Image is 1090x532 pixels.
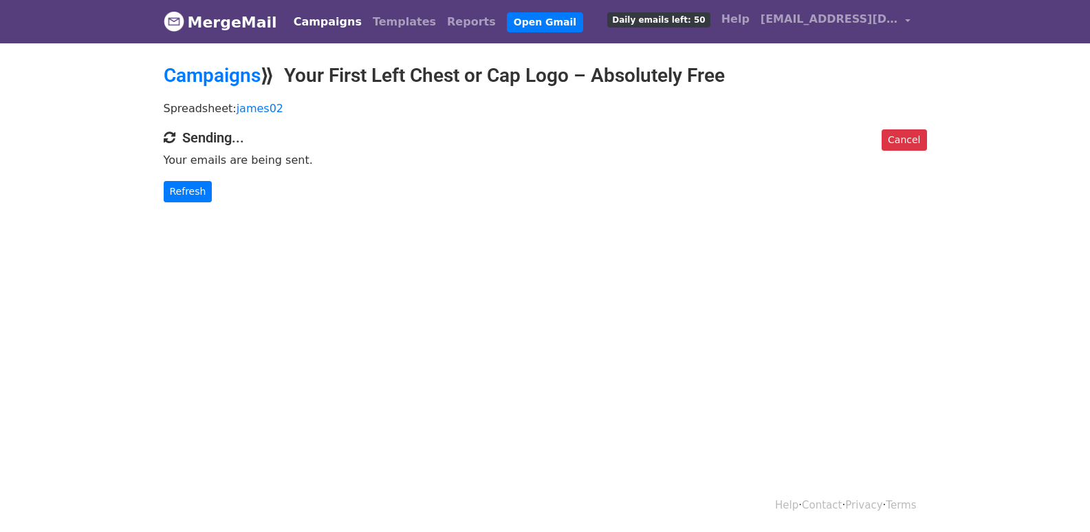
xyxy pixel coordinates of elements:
[288,8,367,36] a: Campaigns
[802,499,842,511] a: Contact
[845,499,882,511] a: Privacy
[237,102,283,115] a: james02
[367,8,442,36] a: Templates
[164,64,927,87] h2: ⟫ Your First Left Chest or Cap Logo – Absolutely Free
[507,12,583,32] a: Open Gmail
[164,64,261,87] a: Campaigns
[886,499,916,511] a: Terms
[164,11,184,32] img: MergeMail logo
[164,101,927,116] p: Spreadsheet:
[602,6,715,33] a: Daily emails left: 50
[442,8,501,36] a: Reports
[164,8,277,36] a: MergeMail
[716,6,755,33] a: Help
[164,153,927,167] p: Your emails are being sent.
[761,11,898,28] span: [EMAIL_ADDRESS][DOMAIN_NAME]
[164,129,927,146] h4: Sending...
[755,6,916,38] a: [EMAIL_ADDRESS][DOMAIN_NAME]
[775,499,798,511] a: Help
[607,12,710,28] span: Daily emails left: 50
[882,129,926,151] a: Cancel
[164,181,212,202] a: Refresh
